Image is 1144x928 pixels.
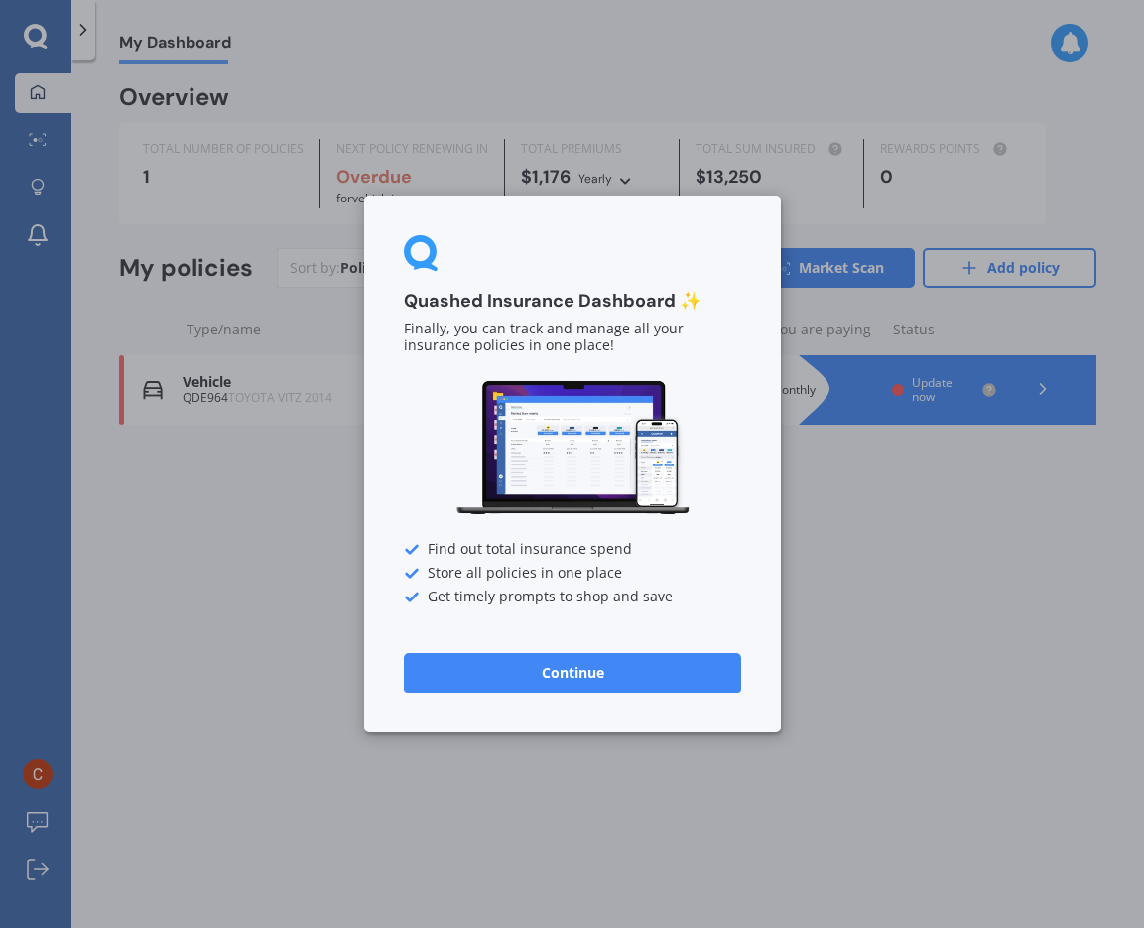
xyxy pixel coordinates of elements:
[453,378,692,518] img: Dashboard
[404,322,741,355] p: Finally, you can track and manage all your insurance policies in one place!
[404,566,741,582] div: Store all policies in one place
[404,542,741,558] div: Find out total insurance spend
[404,290,741,313] h3: Quashed Insurance Dashboard ✨
[404,590,741,605] div: Get timely prompts to shop and save
[404,653,741,693] button: Continue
